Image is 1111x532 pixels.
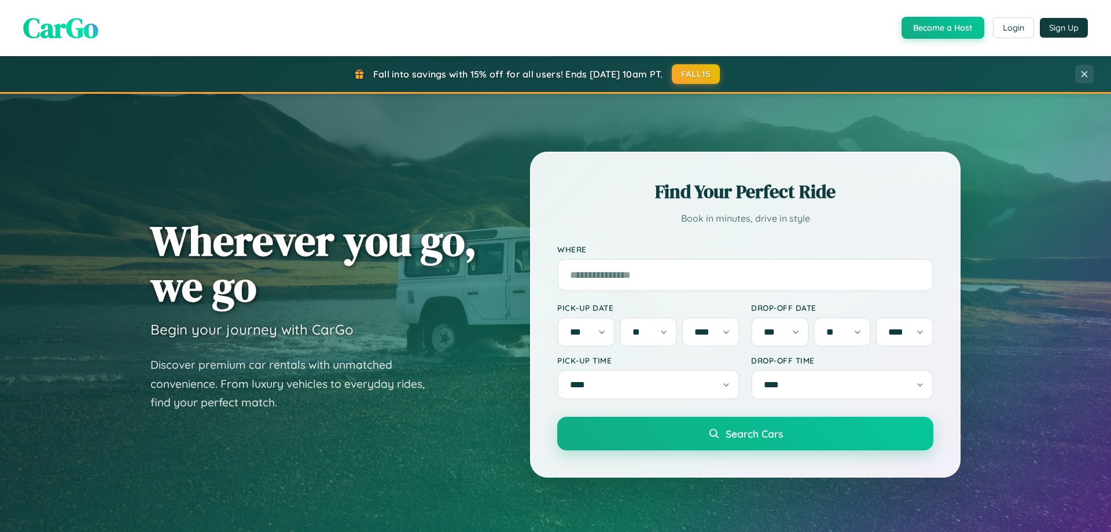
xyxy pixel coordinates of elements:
p: Book in minutes, drive in style [557,210,933,227]
label: Drop-off Time [751,355,933,365]
button: Login [993,17,1034,38]
button: Search Cars [557,417,933,450]
button: FALL15 [672,64,720,84]
p: Discover premium car rentals with unmatched convenience. From luxury vehicles to everyday rides, ... [150,355,440,412]
span: Fall into savings with 15% off for all users! Ends [DATE] 10am PT. [373,68,663,80]
label: Pick-up Date [557,303,740,313]
span: Search Cars [726,427,783,440]
button: Become a Host [902,17,984,39]
button: Sign Up [1040,18,1088,38]
label: Pick-up Time [557,355,740,365]
h3: Begin your journey with CarGo [150,321,354,338]
h1: Wherever you go, we go [150,218,477,309]
h2: Find Your Perfect Ride [557,179,933,204]
span: CarGo [23,9,98,47]
label: Where [557,244,933,254]
label: Drop-off Date [751,303,933,313]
